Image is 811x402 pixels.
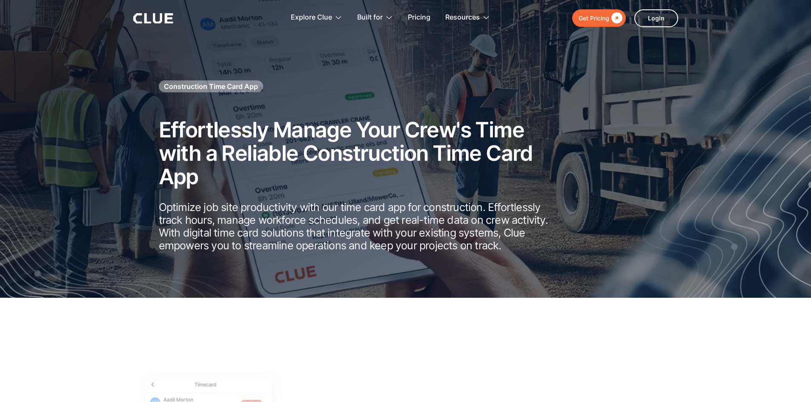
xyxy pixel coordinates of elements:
[291,4,332,31] div: Explore Clue
[623,46,811,298] img: Construction fleet management software
[609,13,622,23] div: 
[357,4,383,31] div: Built for
[357,4,393,31] div: Built for
[164,82,258,91] h1: Construction Time Card App
[572,9,626,27] a: Get Pricing
[291,4,342,31] div: Explore Clue
[445,4,480,31] div: Resources
[408,4,430,31] a: Pricing
[159,201,563,252] p: Optimize job site productivity with our time card app for construction. Effortlessly track hours,...
[579,13,609,23] div: Get Pricing
[159,118,563,188] h2: Effortlessly Manage Your Crew's Time with a Reliable Construction Time Card App
[634,9,678,27] a: Login
[445,4,490,31] div: Resources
